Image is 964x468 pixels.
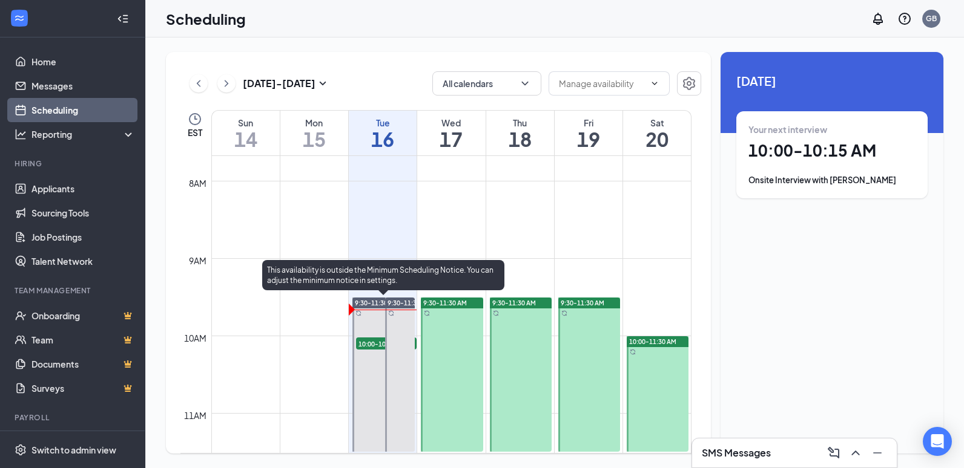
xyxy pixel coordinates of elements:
[848,446,863,460] svg: ChevronUp
[629,337,676,346] span: 10:00-11:30 AM
[555,117,622,129] div: Fri
[166,8,246,29] h1: Scheduling
[650,79,659,88] svg: ChevronDown
[187,177,209,190] div: 8am
[31,352,135,376] a: DocumentsCrown
[870,446,885,460] svg: Minimize
[212,117,280,129] div: Sun
[748,140,916,161] h1: 10:00 - 10:15 AM
[356,337,417,349] span: 10:00-10:15 AM
[824,443,843,463] button: ComposeMessage
[31,98,135,122] a: Scheduling
[682,76,696,91] svg: Settings
[677,71,701,96] button: Settings
[561,310,567,316] svg: Sync
[623,117,691,129] div: Sat
[349,129,417,149] h1: 16
[432,71,541,96] button: All calendarsChevronDown
[31,225,135,249] a: Job Postings
[493,310,499,316] svg: Sync
[702,446,771,460] h3: SMS Messages
[31,444,116,456] div: Switch to admin view
[486,111,554,155] a: September 18, 2025
[871,11,885,26] svg: Notifications
[559,77,645,90] input: Manage availability
[417,129,485,149] h1: 17
[280,117,348,129] div: Mon
[212,111,280,155] a: September 14, 2025
[868,443,887,463] button: Minimize
[31,177,135,201] a: Applicants
[355,310,361,316] svg: Sync
[355,299,398,307] span: 9:30-11:30 AM
[31,304,135,328] a: OnboardingCrown
[31,128,136,140] div: Reporting
[423,299,467,307] span: 9:30-11:30 AM
[417,111,485,155] a: September 17, 2025
[897,11,912,26] svg: QuestionInfo
[623,129,691,149] h1: 20
[262,260,504,290] div: This availability is outside the Minimum Scheduling Notice. You can adjust the minimum notice in ...
[217,74,236,93] button: ChevronRight
[212,129,280,149] h1: 14
[13,12,25,24] svg: WorkstreamLogo
[15,285,133,296] div: Team Management
[315,76,330,91] svg: SmallChevronDown
[190,74,208,93] button: ChevronLeft
[15,158,133,169] div: Hiring
[243,77,315,90] h3: [DATE] - [DATE]
[388,299,431,307] span: 9:30-11:30 AM
[623,111,691,155] a: September 20, 2025
[15,444,27,456] svg: Settings
[923,427,952,456] div: Open Intercom Messenger
[417,117,485,129] div: Wed
[519,77,531,89] svg: ChevronDown
[31,249,135,273] a: Talent Network
[486,129,554,149] h1: 18
[117,13,129,25] svg: Collapse
[31,74,135,98] a: Messages
[31,50,135,74] a: Home
[748,123,916,135] div: Your next interview
[182,409,209,422] div: 11am
[748,174,916,186] div: Onsite Interview with [PERSON_NAME]
[349,111,417,155] a: September 16, 2025
[561,299,604,307] span: 9:30-11:30 AM
[846,443,865,463] button: ChevronUp
[349,117,417,129] div: Tue
[827,446,841,460] svg: ComposeMessage
[388,310,394,316] svg: Sync
[220,76,233,91] svg: ChevronRight
[31,376,135,400] a: SurveysCrown
[188,112,202,126] svg: Clock
[630,349,636,355] svg: Sync
[736,71,928,90] span: [DATE]
[31,201,135,225] a: Sourcing Tools
[424,310,430,316] svg: Sync
[31,328,135,352] a: TeamCrown
[486,117,554,129] div: Thu
[926,13,937,24] div: GB
[15,412,133,423] div: Payroll
[193,76,205,91] svg: ChevronLeft
[492,299,536,307] span: 9:30-11:30 AM
[280,111,348,155] a: September 15, 2025
[15,128,27,140] svg: Analysis
[280,129,348,149] h1: 15
[182,331,209,345] div: 10am
[188,126,202,138] span: EST
[555,129,622,149] h1: 19
[187,254,209,267] div: 9am
[555,111,622,155] a: September 19, 2025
